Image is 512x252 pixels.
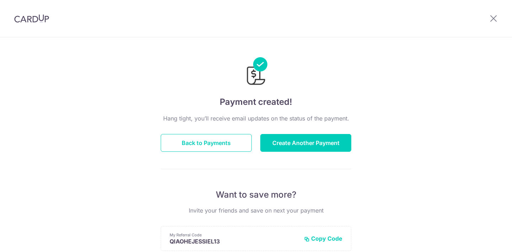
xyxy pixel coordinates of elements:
h4: Payment created! [161,96,351,108]
p: My Referral Code [170,232,298,238]
p: Want to save more? [161,189,351,200]
button: Back to Payments [161,134,252,152]
button: Create Another Payment [260,134,351,152]
p: Invite your friends and save on next your payment [161,206,351,215]
p: Hang tight, you’ll receive email updates on the status of the payment. [161,114,351,123]
p: QIAOHEJESSIEL13 [170,238,298,245]
img: CardUp [14,14,49,23]
button: Copy Code [304,235,342,242]
img: Payments [245,57,267,87]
